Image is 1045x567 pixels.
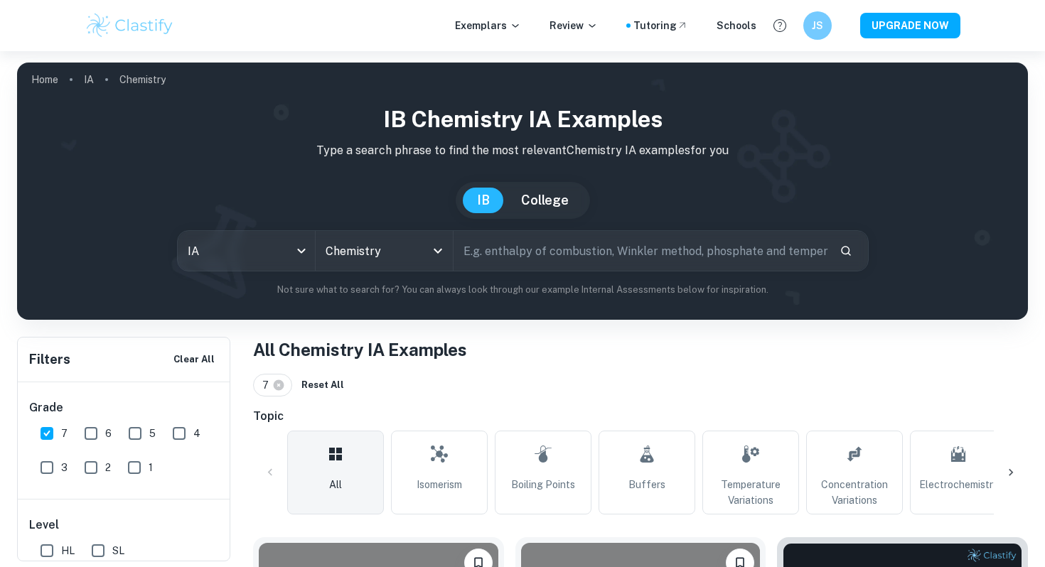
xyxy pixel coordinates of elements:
[149,426,156,441] span: 5
[919,477,998,492] span: Electrochemistry
[628,477,665,492] span: Buffers
[170,349,218,370] button: Clear All
[810,18,826,33] h6: JS
[84,70,94,90] a: IA
[149,460,153,475] span: 1
[105,460,111,475] span: 2
[298,374,348,396] button: Reset All
[511,477,575,492] span: Boiling Points
[28,283,1017,297] p: Not sure what to search for? You can always look through our example Internal Assessments below f...
[550,18,598,33] p: Review
[633,18,688,33] a: Tutoring
[709,477,793,508] span: Temperature Variations
[85,11,175,40] img: Clastify logo
[803,11,832,40] button: JS
[768,13,792,38] button: Help and Feedback
[813,477,896,508] span: Concentration Variations
[253,374,292,396] div: 7
[28,142,1017,159] p: Type a search phrase to find the most relevant Chemistry IA examples for you
[507,188,583,213] button: College
[61,426,68,441] span: 7
[17,63,1028,320] img: profile cover
[112,543,124,558] span: SL
[119,72,166,87] p: Chemistry
[105,426,112,441] span: 6
[717,18,756,33] a: Schools
[61,543,75,558] span: HL
[253,337,1028,362] h1: All Chemistry IA Examples
[29,350,70,369] h6: Filters
[455,18,521,33] p: Exemplars
[253,408,1028,425] h6: Topic
[834,239,858,263] button: Search
[193,426,200,441] span: 4
[454,231,828,271] input: E.g. enthalpy of combustion, Winkler method, phosphate and temperature...
[178,231,315,271] div: IA
[860,13,960,38] button: UPGRADE NOW
[31,70,58,90] a: Home
[428,241,448,261] button: Open
[262,377,275,393] span: 7
[417,477,462,492] span: Isomerism
[61,460,68,475] span: 3
[463,188,504,213] button: IB
[329,477,342,492] span: All
[29,399,220,416] h6: Grade
[28,102,1017,136] h1: IB Chemistry IA examples
[29,517,220,534] h6: Level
